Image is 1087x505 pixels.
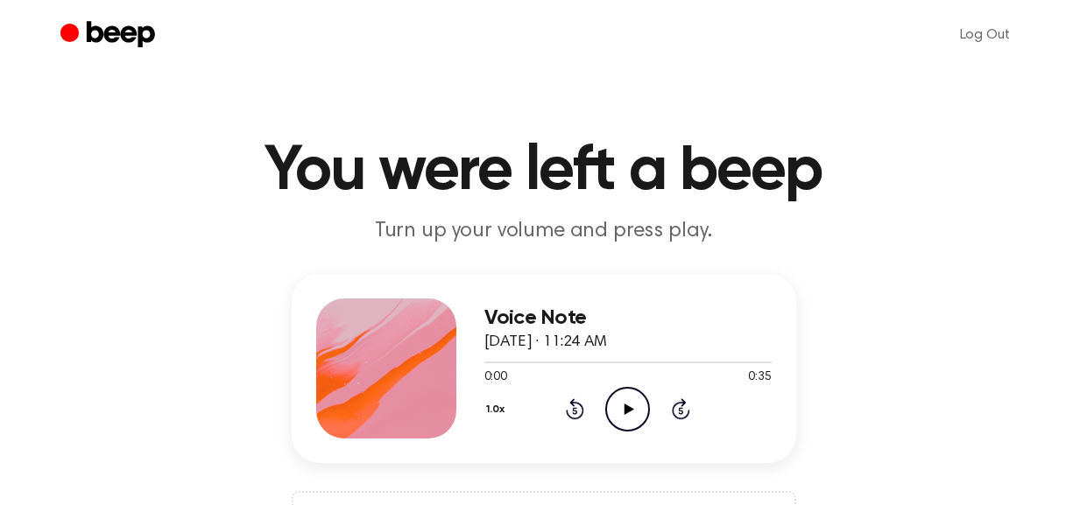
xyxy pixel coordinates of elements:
[484,368,507,387] span: 0:00
[748,368,771,387] span: 0:35
[484,395,512,424] button: 1.0x
[942,14,1027,56] a: Log Out
[484,334,607,350] span: [DATE] · 11:24 AM
[60,18,159,53] a: Beep
[95,140,992,203] h1: You were left a beep
[208,217,880,246] p: Turn up your volume and press play.
[484,306,772,330] h3: Voice Note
